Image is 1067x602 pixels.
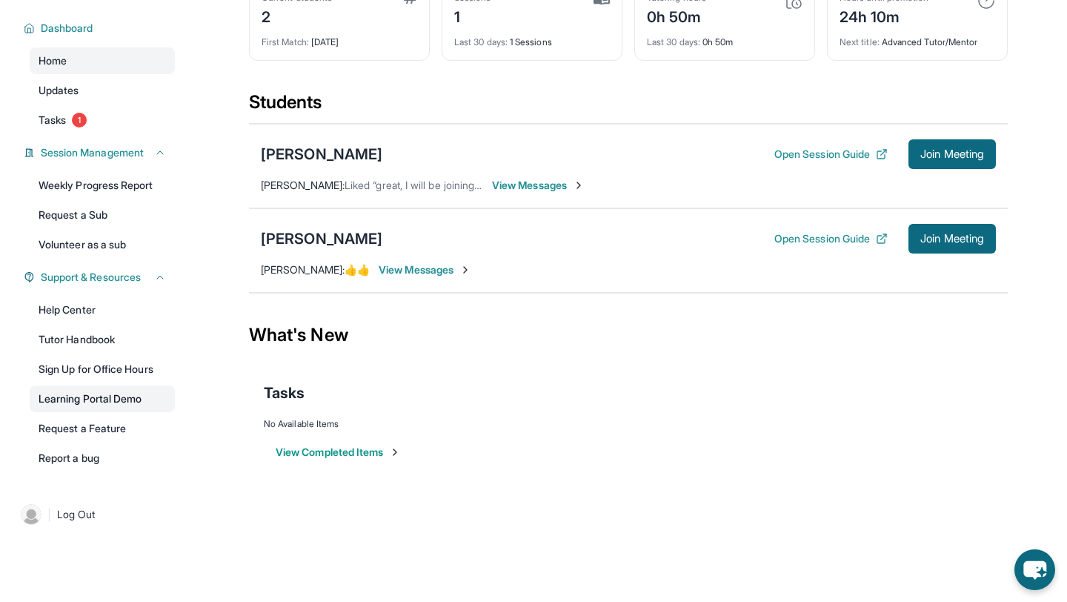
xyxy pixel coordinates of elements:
[647,4,706,27] div: 0h 50m
[345,263,370,276] span: 👍👍
[30,445,175,472] a: Report a bug
[41,270,141,285] span: Support & Resources
[774,147,888,162] button: Open Session Guide
[573,179,585,191] img: Chevron-Right
[30,77,175,104] a: Updates
[261,228,382,249] div: [PERSON_NAME]
[30,356,175,383] a: Sign Up for Office Hours
[840,4,928,27] div: 24h 10m
[249,302,1008,368] div: What's New
[459,264,471,276] img: Chevron-Right
[72,113,87,128] span: 1
[39,83,79,98] span: Updates
[261,263,345,276] span: [PERSON_NAME] :
[47,506,51,523] span: |
[920,150,984,159] span: Join Meeting
[30,107,175,133] a: Tasks1
[30,202,175,228] a: Request a Sub
[35,21,166,36] button: Dashboard
[30,47,175,74] a: Home
[262,27,417,48] div: [DATE]
[39,113,66,128] span: Tasks
[30,297,175,323] a: Help Center
[647,27,802,48] div: 0h 50m
[30,415,175,442] a: Request a Feature
[774,231,888,246] button: Open Session Guide
[840,27,995,48] div: Advanced Tutor/Mentor
[345,179,648,191] span: Liked “great, I will be joining the meeting in the next 30 minutes.”
[35,270,166,285] button: Support & Resources
[30,231,175,258] a: Volunteer as a sub
[264,383,305,403] span: Tasks
[41,145,144,160] span: Session Management
[262,4,332,27] div: 2
[30,386,175,412] a: Learning Portal Demo
[41,21,93,36] span: Dashboard
[1014,549,1055,590] button: chat-button
[908,224,996,254] button: Join Meeting
[379,262,471,277] span: View Messages
[262,36,309,47] span: First Match :
[492,178,585,193] span: View Messages
[276,445,401,460] button: View Completed Items
[920,234,984,243] span: Join Meeting
[647,36,700,47] span: Last 30 days :
[261,144,382,165] div: [PERSON_NAME]
[454,27,610,48] div: 1 Sessions
[30,326,175,353] a: Tutor Handbook
[261,179,345,191] span: [PERSON_NAME] :
[15,498,175,531] a: |Log Out
[21,504,41,525] img: user-img
[57,507,96,522] span: Log Out
[908,139,996,169] button: Join Meeting
[454,4,491,27] div: 1
[840,36,880,47] span: Next title :
[249,90,1008,123] div: Students
[264,418,993,430] div: No Available Items
[35,145,166,160] button: Session Management
[454,36,508,47] span: Last 30 days :
[39,53,67,68] span: Home
[30,172,175,199] a: Weekly Progress Report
